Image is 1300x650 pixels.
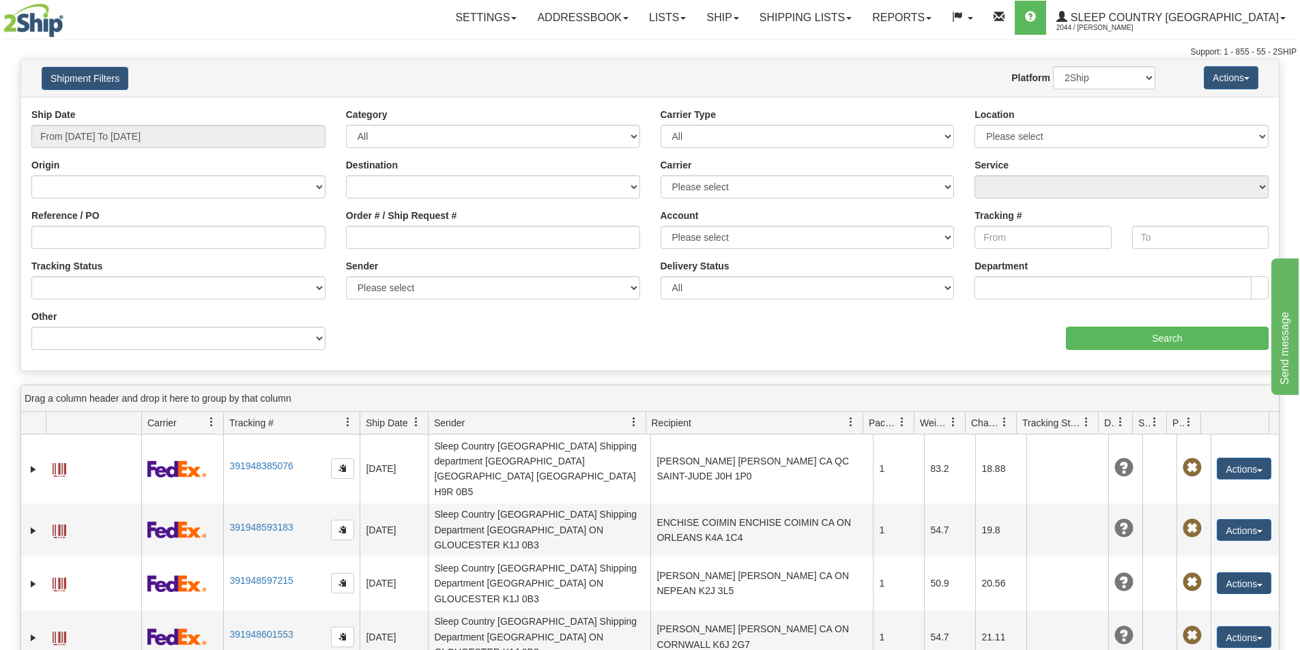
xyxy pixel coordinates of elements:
span: Tracking # [229,416,274,430]
a: Expand [27,631,40,645]
a: Addressbook [527,1,639,35]
a: Label [53,457,66,479]
td: 19.8 [975,503,1026,557]
label: Service [974,158,1009,172]
a: Label [53,625,66,647]
span: Unknown [1114,519,1133,538]
button: Copy to clipboard [331,627,354,647]
td: 1 [873,503,924,557]
a: Tracking Status filter column settings [1075,411,1098,434]
td: Sleep Country [GEOGRAPHIC_DATA] Shipping Department [GEOGRAPHIC_DATA] ON GLOUCESTER K1J 0B3 [428,503,650,557]
a: Tracking # filter column settings [336,411,360,434]
a: Sleep Country [GEOGRAPHIC_DATA] 2044 / [PERSON_NAME] [1046,1,1296,35]
img: 2 - FedEx Express® [147,628,207,645]
button: Copy to clipboard [331,458,354,479]
a: Shipment Issues filter column settings [1143,411,1166,434]
td: Sleep Country [GEOGRAPHIC_DATA] Shipping department [GEOGRAPHIC_DATA] [GEOGRAPHIC_DATA] [GEOGRAPH... [428,434,650,503]
label: Category [346,108,388,121]
span: Unknown [1114,458,1133,477]
span: Weight [920,416,949,430]
label: Tracking # [974,209,1022,222]
td: [PERSON_NAME] [PERSON_NAME] CA ON NEPEAN K2J 3L5 [650,557,873,610]
button: Actions [1217,572,1271,594]
span: Shipment Issues [1138,416,1150,430]
iframe: chat widget [1269,255,1299,394]
a: 391948597215 [229,575,293,586]
td: [DATE] [360,434,428,503]
span: Unknown [1114,626,1133,645]
a: Pickup Status filter column settings [1177,411,1200,434]
div: Support: 1 - 855 - 55 - 2SHIP [3,46,1297,58]
button: Actions [1217,519,1271,541]
a: 391948593183 [229,522,293,533]
td: 18.88 [975,434,1026,503]
a: Sender filter column settings [622,411,646,434]
input: Search [1066,327,1269,350]
label: Sender [346,259,378,273]
td: [DATE] [360,557,428,610]
td: 1 [873,434,924,503]
button: Actions [1217,626,1271,648]
span: Recipient [652,416,691,430]
span: Pickup Not Assigned [1183,458,1202,477]
button: Copy to clipboard [331,573,354,593]
a: 391948601553 [229,629,293,640]
span: Carrier [147,416,177,430]
a: Charge filter column settings [993,411,1016,434]
img: 2 - FedEx Express® [147,521,207,538]
img: 2 - FedEx Express® [147,575,207,592]
label: Carrier [661,158,692,172]
label: Reference / PO [31,209,100,222]
td: [PERSON_NAME] [PERSON_NAME] CA QC SAINT-JUDE J0H 1P0 [650,434,873,503]
a: Expand [27,462,40,476]
a: Carrier filter column settings [200,411,223,434]
label: Carrier Type [661,108,716,121]
td: ENCHISE COIMIN ENCHISE COIMIN CA ON ORLEANS K4A 1C4 [650,503,873,557]
span: Unknown [1114,573,1133,592]
input: To [1132,226,1269,249]
label: Origin [31,158,59,172]
label: Destination [346,158,398,172]
label: Tracking Status [31,259,102,273]
a: Settings [445,1,527,35]
span: Pickup Status [1172,416,1184,430]
span: Pickup Not Assigned [1183,573,1202,592]
span: Packages [869,416,897,430]
img: 2 - FedEx Express® [147,460,207,477]
span: 2044 / [PERSON_NAME] [1056,21,1159,35]
a: Packages filter column settings [891,411,914,434]
td: 54.7 [924,503,975,557]
td: 50.9 [924,557,975,610]
label: Account [661,209,699,222]
button: Shipment Filters [42,67,128,90]
a: Ship Date filter column settings [405,411,428,434]
span: Pickup Not Assigned [1183,519,1202,538]
span: Pickup Not Assigned [1183,626,1202,645]
a: Ship [696,1,749,35]
span: Tracking Status [1022,416,1082,430]
button: Actions [1217,458,1271,479]
span: Ship Date [366,416,407,430]
a: Expand [27,577,40,591]
a: Delivery Status filter column settings [1109,411,1132,434]
a: Weight filter column settings [942,411,965,434]
a: Expand [27,524,40,537]
td: 1 [873,557,924,610]
a: Lists [639,1,696,35]
a: Label [53,572,66,593]
label: Department [974,259,1028,273]
a: 391948385076 [229,460,293,471]
a: Shipping lists [749,1,862,35]
button: Copy to clipboard [331,520,354,540]
label: Other [31,310,57,323]
label: Order # / Ship Request # [346,209,457,222]
span: Sleep Country [GEOGRAPHIC_DATA] [1067,12,1279,23]
input: From [974,226,1111,249]
div: Send message [10,8,126,25]
a: Reports [862,1,942,35]
span: Sender [434,416,465,430]
td: 20.56 [975,557,1026,610]
label: Delivery Status [661,259,730,273]
div: grid grouping header [21,385,1279,412]
span: Delivery Status [1104,416,1116,430]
